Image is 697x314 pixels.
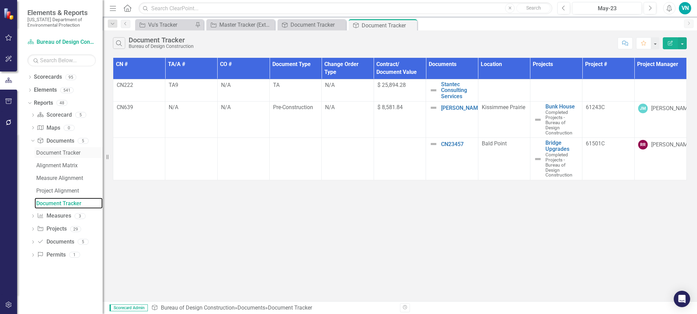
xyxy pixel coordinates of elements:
div: 0 [64,125,75,131]
span: Elements & Reports [27,9,96,17]
img: Not Defined [429,104,438,112]
p: TA9 [169,81,214,89]
a: Documents [37,238,74,246]
td: Double-Click to Edit [165,79,217,102]
div: 5 [75,112,86,118]
a: Documents [237,304,265,311]
div: [PERSON_NAME] [651,105,692,113]
input: Search Below... [27,54,96,66]
span: $ 8,581.84 [377,104,403,110]
td: Double-Click to Edit [374,138,426,180]
td: Double-Click to Edit Right Click for Context Menu [530,102,582,138]
td: Double-Click to Edit [270,79,322,102]
td: Double-Click to Edit [113,138,165,180]
span: TA [273,82,280,88]
td: Double-Click to Edit [478,102,530,138]
td: Double-Click to Edit [634,102,686,138]
td: Double-Click to Edit [322,138,374,180]
td: Double-Click to Edit Right Click for Context Menu [426,102,478,138]
a: Documents [37,137,74,145]
a: Document Tracker [35,147,103,158]
a: Permits [37,251,65,259]
td: Double-Click to Edit [165,138,217,180]
div: [PERSON_NAME] [651,141,692,149]
div: Document Tracker [36,150,103,156]
span: Search [526,5,541,11]
a: Projects [37,225,66,233]
span: Scorecard Admin [109,304,148,311]
div: Master Tracker (External) [219,21,273,29]
div: 5 [78,239,89,245]
div: May-23 [575,4,640,13]
span: N/A [221,104,231,110]
p: N/A [169,104,214,112]
span: Completed Projects - Bureau of Design Construction [545,152,572,178]
td: Double-Click to Edit [217,79,269,102]
div: Open Intercom Messenger [674,291,690,307]
a: Stantec Consulting Services [441,81,474,100]
a: Document Tracker [279,21,344,29]
a: Bureau of Design Construction [161,304,235,311]
td: Double-Click to Edit [478,138,530,180]
button: VN [679,2,691,14]
td: Double-Click to Edit [270,138,322,180]
span: Pre-Construction [273,104,313,110]
a: Scorecard [37,111,72,119]
td: Double-Click to Edit [582,138,634,180]
span: Kissimmee Prairie [482,104,525,110]
div: 48 [56,100,67,106]
div: RR [638,140,648,149]
a: [PERSON_NAME] [441,105,482,111]
img: Not Defined [429,140,438,148]
div: Document Tracker [129,36,194,44]
a: Measures [37,212,71,220]
div: Project Alignment [36,188,103,194]
div: JM [638,104,648,113]
p: CN639 [117,104,162,112]
a: Reports [34,99,53,107]
td: Double-Click to Edit Right Click for Context Menu [426,79,478,102]
td: Double-Click to Edit [374,102,426,138]
td: Double-Click to Edit [217,102,269,138]
td: Double-Click to Edit [113,79,165,102]
a: Scorecards [34,73,62,81]
td: Double-Click to Edit Right Click for Context Menu [426,138,478,180]
a: Elements [34,86,57,94]
td: Double-Click to Edit [165,102,217,138]
a: Document Tracker [35,198,103,209]
div: 29 [70,226,81,232]
div: Alignment Matrix [36,162,103,169]
td: Double-Click to Edit [374,79,426,102]
td: Double-Click to Edit [270,102,322,138]
a: CN23457 [441,141,474,147]
div: Bureau of Design Construction [129,44,194,49]
div: » » [151,304,395,312]
div: Document Tracker [36,200,103,207]
span: Completed Projects - Bureau of Design Construction [545,109,572,135]
a: Alignment Matrix [35,160,103,171]
p: CN222 [117,81,162,89]
div: Document Tracker [362,21,415,30]
div: 95 [65,74,76,80]
a: Bunk House [545,104,579,110]
td: Double-Click to Edit [582,102,634,138]
td: Double-Click to Edit [322,79,374,102]
span: Bald Point [482,140,507,147]
td: Double-Click to Edit [217,138,269,180]
td: Double-Click to Edit Right Click for Context Menu [530,138,582,180]
div: 5 [78,138,89,144]
a: Maps [37,124,60,132]
div: Document Tracker [291,21,344,29]
p: 61243C [586,104,631,112]
input: Search ClearPoint... [139,2,552,14]
a: Bureau of Design Construction [27,38,96,46]
a: Master Tracker (External) [208,21,273,29]
span: N/A [221,82,231,88]
span: $ 25,894.28 [377,82,406,88]
div: 1 [69,252,80,258]
td: Double-Click to Edit [322,102,374,138]
span: N/A [325,82,335,88]
td: Double-Click to Edit [634,138,686,180]
img: Not Defined [429,86,438,94]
